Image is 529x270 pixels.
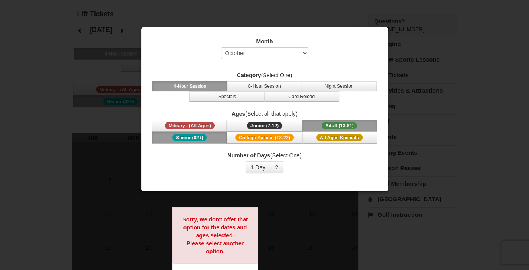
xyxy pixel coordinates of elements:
[247,122,282,129] span: Junior (7-12)
[227,132,302,144] button: College Special (18-22)
[227,120,302,132] button: Junior (7-12)
[302,81,377,91] button: Night Session
[151,152,378,159] label: (Select One)
[152,132,227,144] button: Senior (62+)
[228,152,270,159] strong: Number of Days
[256,38,273,45] strong: Month
[270,161,283,173] button: 2
[264,91,339,102] button: Card Reload
[246,161,271,173] button: 1 Day
[316,134,363,141] span: All Ages Specials
[151,71,378,79] label: (Select One)
[152,81,227,91] button: 4-Hour Session
[165,122,215,129] span: Military - (All Ages)
[172,134,207,141] span: Senior (62+)
[189,91,264,102] button: Specials
[322,122,357,129] span: Adult (13-61)
[235,134,294,141] span: College Special (18-22)
[302,120,377,132] button: Adult (13-61)
[227,81,302,91] button: 8-Hour Session
[152,120,227,132] button: Military - (All Ages)
[302,132,377,144] button: All Ages Specials
[232,111,245,117] strong: Ages
[182,216,248,254] strong: Sorry, we don't offer that option for the dates and ages selected. Please select another option.
[237,72,261,78] strong: Category
[151,110,378,118] label: (Select all that apply)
